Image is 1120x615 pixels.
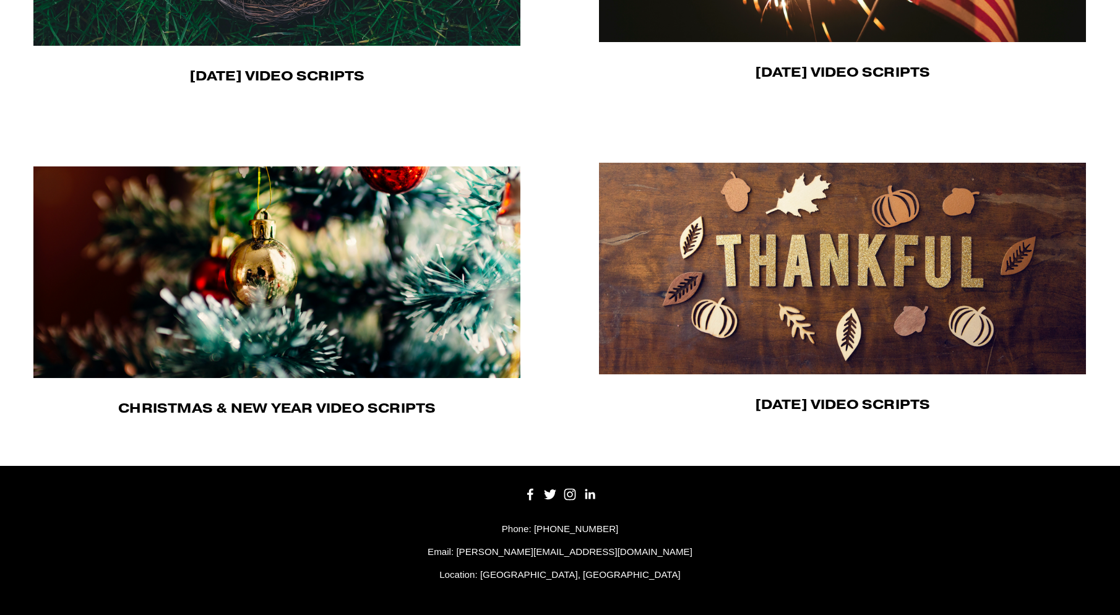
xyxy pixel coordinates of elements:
p: Email: [PERSON_NAME][EMAIL_ADDRESS][DOMAIN_NAME] [33,544,1086,559]
a: Twitter [544,488,556,501]
a: LinkedIn [584,488,596,501]
h4: Christmas & New Year Video Scripts [33,400,520,416]
h4: [DATE] Video Scripts [599,397,1086,413]
h4: [DATE] Video Scripts [33,68,520,84]
img: Thanksgiving Thanksgiving Script #1: As our team reflects this week on all the things we are than... [599,163,1086,374]
img: Christmas &amp; New Year Christmas &amp; New Year Script #1: Tis the season for us to tell you ho... [33,166,520,378]
a: Facebook [524,488,536,501]
h4: [DATE] Video Scripts [599,64,1086,80]
a: Instagram [564,488,576,501]
p: Phone: [PHONE_NUMBER] [33,522,1086,536]
p: Location: [GEOGRAPHIC_DATA], [GEOGRAPHIC_DATA] [33,567,1086,582]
